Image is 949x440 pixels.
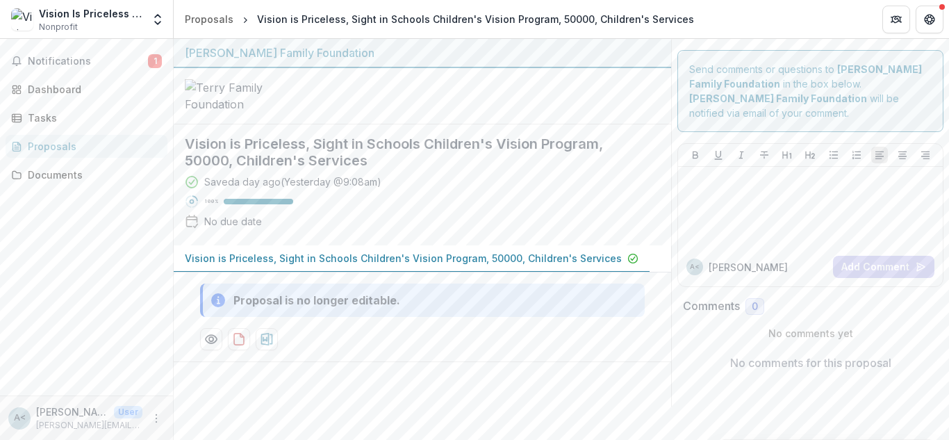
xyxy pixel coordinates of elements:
[677,50,943,132] div: Send comments or questions to in the box below. will be notified via email of your comment.
[39,6,142,21] div: Vision Is Priceless Council, Inc
[848,147,865,163] button: Ordered List
[148,410,165,427] button: More
[871,147,888,163] button: Align Left
[39,21,78,33] span: Nonprofit
[185,136,638,169] h2: Vision is Priceless, Sight in Schools Children's Vision Program, 50000, Children's Services
[257,12,694,26] div: Vision is Priceless, Sight in Schools Children's Vision Program, 50000, Children's Services
[710,147,727,163] button: Underline
[6,78,167,101] a: Dashboard
[28,139,156,154] div: Proposals
[204,214,262,229] div: No due date
[752,301,758,313] span: 0
[825,147,842,163] button: Bullet List
[204,174,381,189] div: Saved a day ago ( Yesterday @ 9:08am )
[11,8,33,31] img: Vision Is Priceless Council, Inc
[14,414,26,423] div: Ashley Scott <ashley@visionispriceless.org>
[233,292,400,309] div: Proposal is no longer editable.
[730,355,891,371] p: No comments for this proposal
[256,328,278,350] button: download-proposal
[6,135,167,158] a: Proposals
[148,6,167,33] button: Open entity switcher
[6,50,167,72] button: Notifications1
[148,54,162,68] span: 1
[179,9,700,29] nav: breadcrumb
[185,251,622,266] p: Vision is Priceless, Sight in Schools Children's Vision Program, 50000, Children's Services
[690,263,700,270] div: Ashley Scott <ashley@visionispriceless.org>
[114,406,142,418] p: User
[36,405,108,419] p: [PERSON_NAME] <[PERSON_NAME][EMAIL_ADDRESS][DOMAIN_NAME]>
[185,12,233,26] div: Proposals
[28,168,156,182] div: Documents
[6,163,167,186] a: Documents
[687,147,704,163] button: Bold
[882,6,910,33] button: Partners
[179,9,239,29] a: Proposals
[916,6,943,33] button: Get Help
[185,79,324,113] img: Terry Family Foundation
[200,328,222,350] button: Preview ebc69ea9-6c54-45b1-947b-a3094bd88093-0.pdf
[689,92,867,104] strong: [PERSON_NAME] Family Foundation
[709,260,788,275] p: [PERSON_NAME]
[917,147,934,163] button: Align Right
[28,56,148,67] span: Notifications
[36,419,142,432] p: [PERSON_NAME][EMAIL_ADDRESS][DOMAIN_NAME]
[28,111,156,125] div: Tasks
[733,147,750,163] button: Italicize
[683,300,740,313] h2: Comments
[833,256,934,278] button: Add Comment
[779,147,795,163] button: Heading 1
[6,106,167,129] a: Tasks
[28,82,156,97] div: Dashboard
[204,197,218,206] p: 100 %
[683,326,938,341] p: No comments yet
[185,44,660,61] div: [PERSON_NAME] Family Foundation
[802,147,818,163] button: Heading 2
[894,147,911,163] button: Align Center
[756,147,773,163] button: Strike
[228,328,250,350] button: download-proposal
